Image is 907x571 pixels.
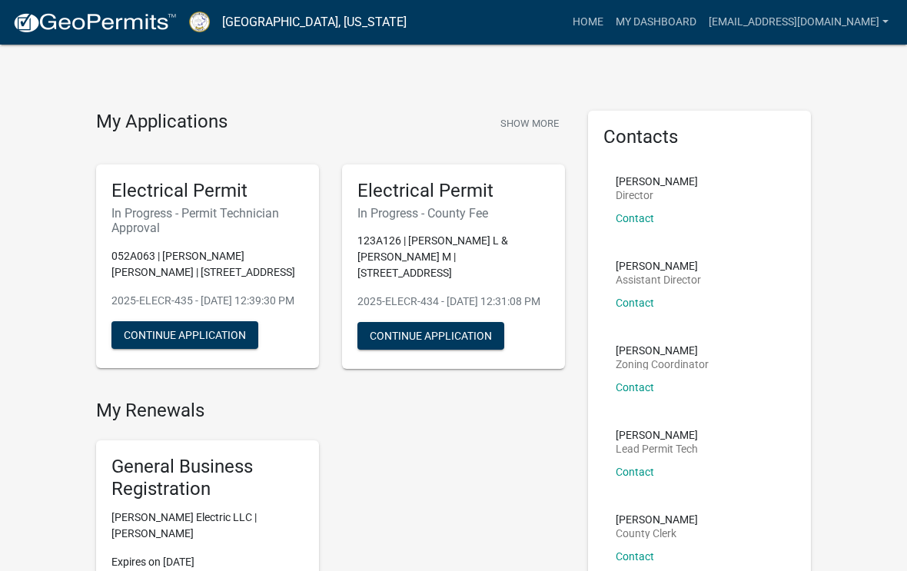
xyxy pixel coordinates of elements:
a: [EMAIL_ADDRESS][DOMAIN_NAME] [703,8,895,37]
a: Contact [616,297,654,309]
p: [PERSON_NAME] [616,430,698,440]
a: Contact [616,212,654,224]
h4: My Applications [96,111,228,134]
p: [PERSON_NAME] [616,345,709,356]
p: 2025-ELECR-435 - [DATE] 12:39:30 PM [111,293,304,309]
img: Putnam County, Georgia [189,12,210,32]
a: Home [566,8,610,37]
p: [PERSON_NAME] Electric LLC | [PERSON_NAME] [111,510,304,542]
h5: Electrical Permit [357,180,550,202]
h5: General Business Registration [111,456,304,500]
p: Assistant Director [616,274,701,285]
button: Show More [494,111,565,136]
p: County Clerk [616,528,698,539]
p: Director [616,190,698,201]
h5: Contacts [603,126,796,148]
p: [PERSON_NAME] [616,176,698,187]
p: 123A126 | [PERSON_NAME] L & [PERSON_NAME] M | [STREET_ADDRESS] [357,233,550,281]
p: 052A063 | [PERSON_NAME] [PERSON_NAME] | [STREET_ADDRESS] [111,248,304,281]
h6: In Progress - Permit Technician Approval [111,206,304,235]
a: Contact [616,466,654,478]
p: Lead Permit Tech [616,443,698,454]
button: Continue Application [357,322,504,350]
h6: In Progress - County Fee [357,206,550,221]
p: Zoning Coordinator [616,359,709,370]
a: Contact [616,381,654,393]
p: Expires on [DATE] [111,554,304,570]
button: Continue Application [111,321,258,349]
p: [PERSON_NAME] [616,261,701,271]
p: [PERSON_NAME] [616,514,698,525]
p: 2025-ELECR-434 - [DATE] 12:31:08 PM [357,294,550,310]
h4: My Renewals [96,400,565,422]
a: Contact [616,550,654,563]
a: My Dashboard [610,8,703,37]
h5: Electrical Permit [111,180,304,202]
a: [GEOGRAPHIC_DATA], [US_STATE] [222,9,407,35]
